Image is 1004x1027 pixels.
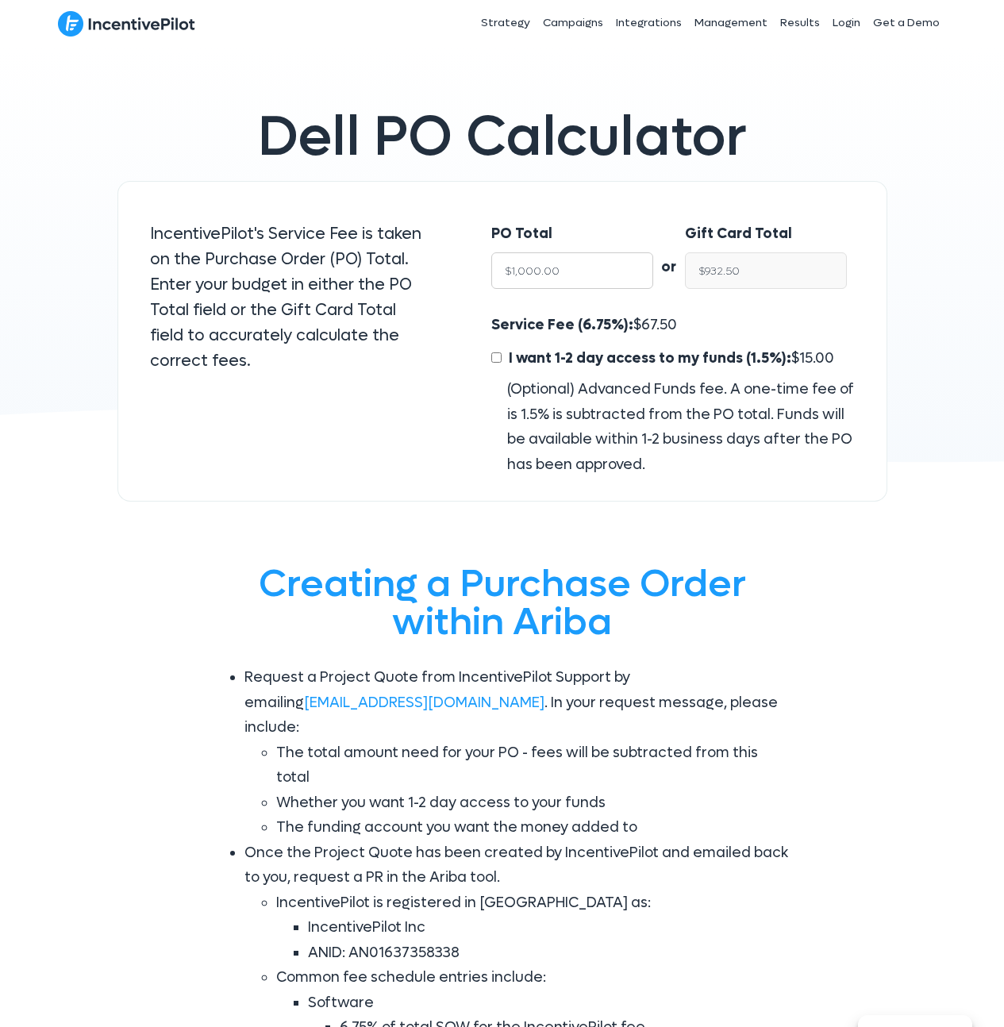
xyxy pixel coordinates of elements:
[491,316,633,334] span: Service Fee (6.75%):
[58,10,195,37] img: IncentivePilot
[685,221,792,247] label: Gift Card Total
[244,665,792,840] li: Request a Project Quote from IncentivePilot Support by emailing . In your request message, please...
[610,3,688,43] a: Integrations
[475,3,537,43] a: Strategy
[276,740,792,790] li: The total amount need for your PO - fees will be subtracted from this total
[491,313,854,477] div: $
[509,349,791,367] span: I want 1-2 day access to my funds (1.5%):
[774,3,826,43] a: Results
[537,3,610,43] a: Campaigns
[641,316,677,334] span: 67.50
[653,221,685,280] div: or
[826,3,867,43] a: Login
[276,815,792,840] li: The funding account you want the money added to
[304,694,544,712] a: [EMAIL_ADDRESS][DOMAIN_NAME]
[276,890,792,966] li: IncentivePilot is registered in [GEOGRAPHIC_DATA] as:
[276,790,792,816] li: Whether you want 1-2 day access to your funds
[308,940,792,966] li: ANID: AN01637358338
[491,352,502,363] input: I want 1-2 day access to my funds (1.5%):$15.00
[491,377,854,477] div: (Optional) Advanced Funds fee. A one-time fee of is 1.5% is subtracted from the PO total. Funds w...
[867,3,946,43] a: Get a Demo
[799,349,834,367] span: 15.00
[491,221,552,247] label: PO Total
[366,3,947,43] nav: Header Menu
[308,915,792,940] li: IncentivePilot Inc
[505,349,834,367] span: $
[259,559,746,647] span: Creating a Purchase Order within Ariba
[688,3,774,43] a: Management
[150,221,429,374] p: IncentivePilot's Service Fee is taken on the Purchase Order (PO) Total. Enter your budget in eith...
[258,101,747,173] span: Dell PO Calculator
